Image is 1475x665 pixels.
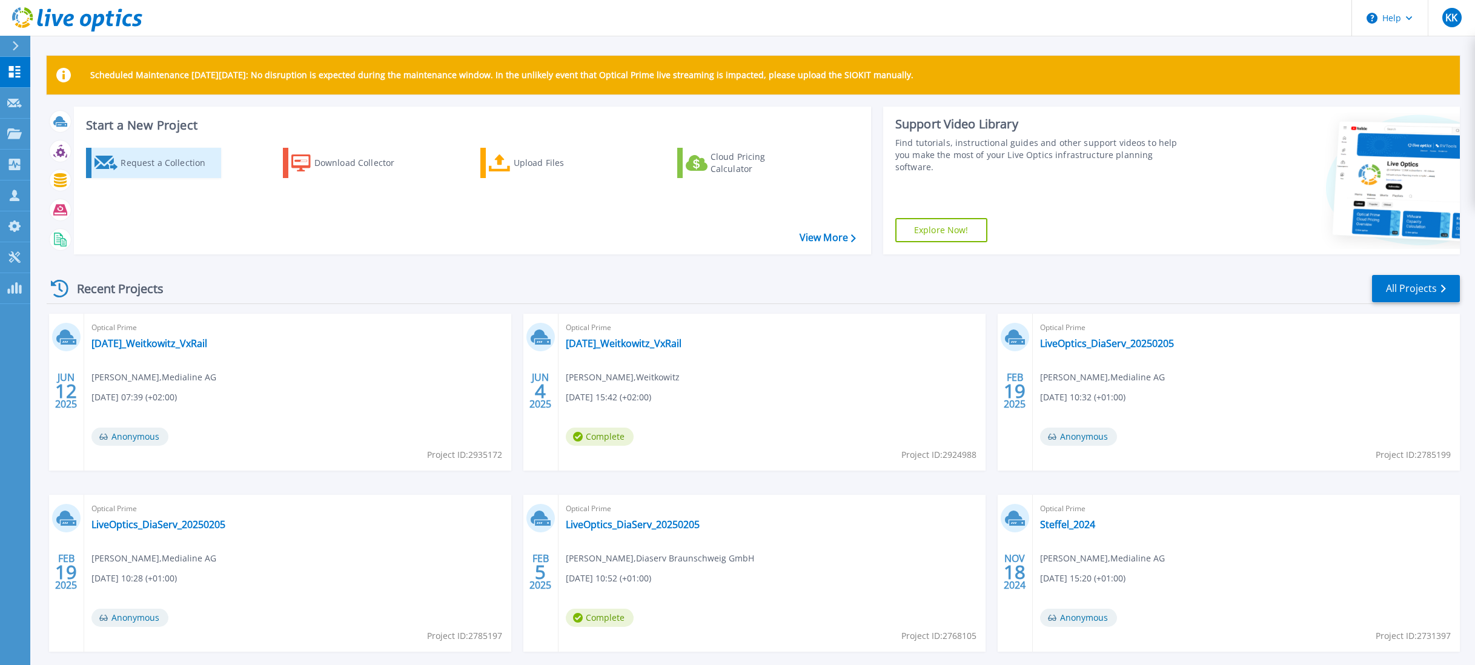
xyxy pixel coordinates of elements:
span: 4 [535,386,546,396]
span: Complete [566,428,634,446]
div: FEB 2025 [55,550,78,594]
span: Project ID: 2935172 [427,448,502,462]
span: Project ID: 2924988 [901,448,976,462]
div: FEB 2025 [1003,369,1026,413]
div: FEB 2025 [529,550,552,594]
span: [PERSON_NAME] , Diaserv Braunschweig GmbH [566,552,754,565]
div: Find tutorials, instructional guides and other support videos to help you make the most of your L... [895,137,1193,173]
div: NOV 2024 [1003,550,1026,594]
div: Support Video Library [895,116,1193,132]
span: Optical Prime [1040,502,1453,515]
a: LiveOptics_DiaServ_20250205 [566,518,700,531]
span: [DATE] 15:42 (+02:00) [566,391,651,404]
div: Recent Projects [47,274,180,303]
span: [DATE] 07:39 (+02:00) [91,391,177,404]
a: Download Collector [283,148,418,178]
span: [PERSON_NAME] , Medialine AG [1040,552,1165,565]
span: Anonymous [1040,428,1117,446]
span: [PERSON_NAME] , Medialine AG [91,552,216,565]
span: [DATE] 15:20 (+01:00) [1040,572,1125,585]
span: Optical Prime [91,502,504,515]
span: 18 [1004,567,1026,577]
span: Anonymous [91,428,168,446]
span: KK [1445,13,1457,22]
a: Explore Now! [895,218,987,242]
span: [PERSON_NAME] , Medialine AG [1040,371,1165,384]
span: Project ID: 2785199 [1376,448,1451,462]
div: Download Collector [314,151,411,175]
a: Request a Collection [86,148,221,178]
span: [PERSON_NAME] , Medialine AG [91,371,216,384]
div: Request a Collection [121,151,217,175]
a: All Projects [1372,275,1460,302]
span: [DATE] 10:32 (+01:00) [1040,391,1125,404]
span: [DATE] 10:52 (+01:00) [566,572,651,585]
div: JUN 2025 [55,369,78,413]
div: JUN 2025 [529,369,552,413]
span: Complete [566,609,634,627]
span: Optical Prime [1040,321,1453,334]
a: [DATE]_Weitkowitz_VxRail [566,337,681,349]
a: View More [800,232,856,243]
h3: Start a New Project [86,119,855,132]
a: [DATE]_Weitkowitz_VxRail [91,337,207,349]
span: Project ID: 2785197 [427,629,502,643]
span: Optical Prime [566,321,978,334]
span: Optical Prime [566,502,978,515]
span: [DATE] 10:28 (+01:00) [91,572,177,585]
span: Anonymous [91,609,168,627]
a: LiveOptics_DiaServ_20250205 [1040,337,1174,349]
a: Steffel_2024 [1040,518,1095,531]
span: Optical Prime [91,321,504,334]
p: Scheduled Maintenance [DATE][DATE]: No disruption is expected during the maintenance window. In t... [90,70,913,80]
a: Upload Files [480,148,615,178]
span: 19 [55,567,77,577]
div: Upload Files [514,151,611,175]
span: 19 [1004,386,1026,396]
span: [PERSON_NAME] , Weitkowitz [566,371,680,384]
span: Project ID: 2731397 [1376,629,1451,643]
span: Project ID: 2768105 [901,629,976,643]
span: Anonymous [1040,609,1117,627]
span: 12 [55,386,77,396]
a: LiveOptics_DiaServ_20250205 [91,518,225,531]
div: Cloud Pricing Calculator [711,151,807,175]
a: Cloud Pricing Calculator [677,148,812,178]
span: 5 [535,567,546,577]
